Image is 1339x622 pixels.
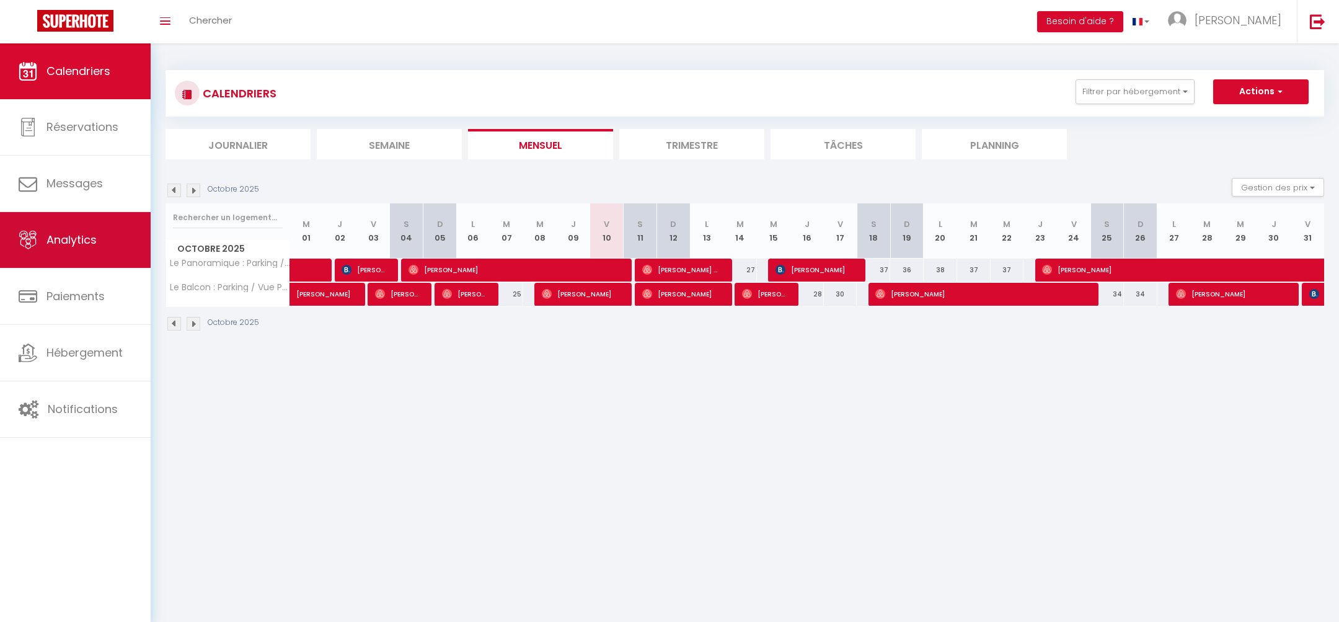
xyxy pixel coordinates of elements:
[957,203,991,259] th: 21
[1237,218,1244,230] abbr: M
[1037,11,1123,32] button: Besoin d'aide ?
[723,259,757,282] div: 27
[1003,218,1010,230] abbr: M
[723,203,757,259] th: 14
[1291,203,1324,259] th: 31
[1176,282,1288,306] span: [PERSON_NAME]
[46,288,105,304] span: Paiements
[303,218,310,230] abbr: M
[46,175,103,191] span: Messages
[705,218,709,230] abbr: L
[770,218,777,230] abbr: M
[442,282,487,306] span: [PERSON_NAME]
[1257,203,1291,259] th: 30
[690,203,723,259] th: 13
[542,282,620,306] span: [PERSON_NAME]
[1104,218,1110,230] abbr: S
[46,63,110,79] span: Calendriers
[1090,203,1124,259] th: 25
[200,79,276,107] h3: CALENDRIERS
[37,10,113,32] img: Super Booking
[356,203,390,259] th: 03
[46,345,123,360] span: Hébergement
[457,203,490,259] th: 06
[557,203,590,259] th: 09
[1190,203,1224,259] th: 28
[46,119,118,135] span: Réservations
[290,203,324,259] th: 01
[757,203,790,259] th: 15
[437,218,443,230] abbr: D
[375,282,420,306] span: [PERSON_NAME]
[423,203,457,259] th: 05
[1038,218,1043,230] abbr: J
[468,129,613,159] li: Mensuel
[390,203,423,259] th: 04
[656,203,690,259] th: 12
[619,129,764,159] li: Trimestre
[642,282,720,306] span: [PERSON_NAME]
[503,218,510,230] abbr: M
[642,258,720,282] span: [PERSON_NAME] Constant
[857,203,890,259] th: 18
[1124,283,1157,306] div: 34
[189,14,232,27] span: Chercher
[523,203,557,259] th: 08
[871,218,877,230] abbr: S
[1168,11,1187,30] img: ...
[824,203,857,259] th: 17
[173,207,283,229] input: Rechercher un logement...
[637,218,643,230] abbr: S
[1157,203,1191,259] th: 27
[991,259,1024,282] div: 37
[168,283,292,292] span: Le Balcon : Parking / Vue Panoramique / Fibre Wifi
[875,282,1087,306] span: [PERSON_NAME]
[742,282,787,306] span: [PERSON_NAME]
[168,259,292,268] span: Le Panoramique : Parking / Vue Seine / Fibre Wifi
[624,203,657,259] th: 11
[1203,218,1211,230] abbr: M
[590,203,624,259] th: 10
[323,203,356,259] th: 02
[1138,218,1144,230] abbr: D
[939,218,942,230] abbr: L
[771,129,916,159] li: Tâches
[290,283,324,306] a: [PERSON_NAME]
[790,283,824,306] div: 28
[1232,178,1324,197] button: Gestion des prix
[805,218,810,230] abbr: J
[1124,203,1157,259] th: 26
[490,203,523,259] th: 07
[890,203,924,259] th: 19
[790,203,824,259] th: 16
[490,283,523,306] div: 25
[1090,283,1124,306] div: 34
[837,218,843,230] abbr: V
[1310,14,1325,29] img: logout
[970,218,978,230] abbr: M
[1172,218,1176,230] abbr: L
[736,218,744,230] abbr: M
[670,218,676,230] abbr: D
[957,259,991,282] div: 37
[922,129,1067,159] li: Planning
[991,203,1024,259] th: 22
[1224,203,1257,259] th: 29
[208,184,259,195] p: Octobre 2025
[571,218,576,230] abbr: J
[924,203,957,259] th: 20
[48,401,118,417] span: Notifications
[1305,218,1310,230] abbr: V
[1195,12,1281,28] span: [PERSON_NAME]
[1213,79,1309,104] button: Actions
[924,259,957,282] div: 38
[371,218,376,230] abbr: V
[342,258,386,282] span: [PERSON_NAME]
[904,218,910,230] abbr: D
[296,276,353,300] span: [PERSON_NAME]
[337,218,342,230] abbr: J
[604,218,609,230] abbr: V
[166,240,289,258] span: Octobre 2025
[46,232,97,247] span: Analytics
[1023,203,1057,259] th: 23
